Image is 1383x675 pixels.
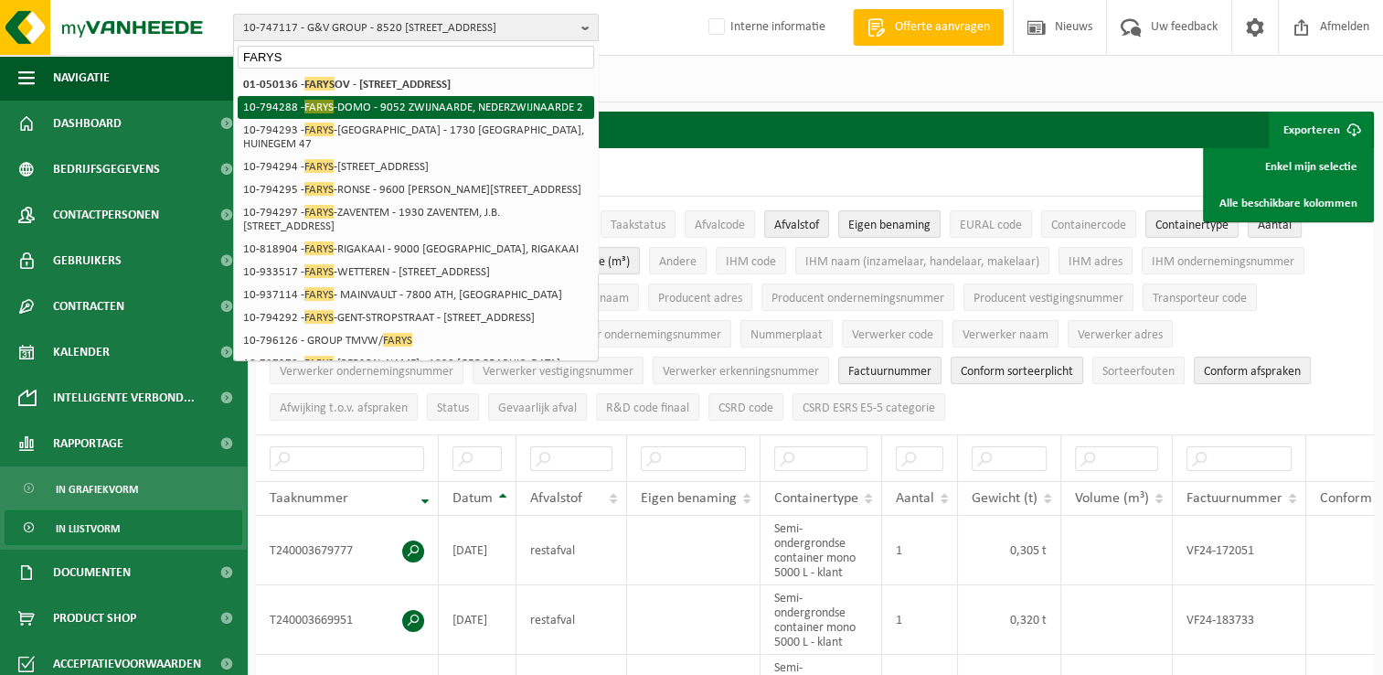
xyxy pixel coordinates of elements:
[238,155,594,178] li: 10-794294 - -[STREET_ADDRESS]
[383,333,412,347] span: FARYS
[805,255,1039,269] span: IHM naam (inzamelaar, handelaar, makelaar)
[882,585,958,655] td: 1
[304,205,334,219] span: FARYS
[960,219,1022,232] span: EURAL code
[304,100,334,113] span: FARYS
[718,402,773,415] span: CSRD code
[5,471,242,506] a: In grafiekvorm
[649,247,707,274] button: AndereAndere: Activate to sort
[304,264,334,278] span: FARYS
[304,287,334,301] span: FARYS
[53,329,110,375] span: Kalender
[761,585,882,655] td: Semi-ondergrondse container mono 5000 L - klant
[53,192,159,238] span: Contactpersonen
[761,284,954,311] button: Producent ondernemingsnummerProducent ondernemingsnummer: Activate to sort
[1142,247,1304,274] button: IHM ondernemingsnummerIHM ondernemingsnummer: Activate to sort
[270,393,418,421] button: Afwijking t.o.v. afsprakenAfwijking t.o.v. afspraken: Activate to sort
[238,238,594,261] li: 10-818904 - -RIGAKAAI - 9000 [GEOGRAPHIC_DATA], RIGAKAAI
[1059,247,1133,274] button: IHM adresIHM adres: Activate to sort
[1269,112,1372,148] button: Exporteren
[1173,516,1306,585] td: VF24-172051
[280,365,453,379] span: Verwerker ondernemingsnummer
[695,219,745,232] span: Afvalcode
[958,585,1061,655] td: 0,320 t
[596,393,699,421] button: R&D code finaalR&amp;D code finaal: Activate to sort
[488,393,587,421] button: Gevaarlijk afval : Activate to sort
[53,101,122,146] span: Dashboard
[611,219,665,232] span: Taakstatus
[256,585,439,655] td: T240003669951
[53,238,122,284] span: Gebruikers
[1206,185,1371,221] a: Alle beschikbare kolommen
[525,320,731,348] button: Transporteur ondernemingsnummerTransporteur ondernemingsnummer : Activate to sort
[304,77,335,91] span: FARYS
[663,365,819,379] span: Verwerker erkenningsnummer
[1173,585,1306,655] td: VF24-183733
[1152,255,1294,269] span: IHM ondernemingsnummer
[473,357,644,384] button: Verwerker vestigingsnummerVerwerker vestigingsnummer: Activate to sort
[243,15,574,42] span: 10-747117 - G&V GROUP - 8520 [STREET_ADDRESS]
[764,210,829,238] button: AfvalstofAfvalstof: Activate to sort
[1204,365,1301,379] span: Conform afspraken
[238,46,594,69] input: Zoeken naar gekoppelde vestigingen
[427,393,479,421] button: StatusStatus: Activate to sort
[437,402,469,415] span: Status
[53,146,160,192] span: Bedrijfsgegevens
[890,18,995,37] span: Offerte aanvragen
[1041,210,1136,238] button: ContainercodeContainercode: Activate to sort
[56,472,138,507] span: In grafiekvorm
[685,210,755,238] button: AfvalcodeAfvalcode: Activate to sort
[838,357,942,384] button: FactuurnummerFactuurnummer: Activate to sort
[439,516,516,585] td: [DATE]
[852,328,933,342] span: Verwerker code
[606,402,689,415] span: R&D code finaal
[1248,210,1302,238] button: AantalAantal: Activate to sort
[793,393,945,421] button: CSRD ESRS E5-5 categorieCSRD ESRS E5-5 categorie: Activate to sort
[708,393,783,421] button: CSRD codeCSRD code: Activate to sort
[53,550,131,595] span: Documenten
[774,219,819,232] span: Afvalstof
[1078,328,1163,342] span: Verwerker adres
[1143,284,1257,311] button: Transporteur codeTransporteur code: Activate to sort
[716,247,786,274] button: IHM codeIHM code: Activate to sort
[530,491,582,506] span: Afvalstof
[238,306,594,329] li: 10-794292 - -GENT-STROPSTRAAT - [STREET_ADDRESS]
[963,328,1048,342] span: Verwerker naam
[1051,219,1126,232] span: Containercode
[761,516,882,585] td: Semi-ondergrondse container mono 5000 L - klant
[238,284,594,306] li: 10-937114 - - MAINVAULT - 7800 ATH, [GEOGRAPHIC_DATA]
[53,421,123,466] span: Rapportage
[498,402,577,415] span: Gevaarlijk afval
[853,9,1004,46] a: Offerte aanvragen
[280,402,408,415] span: Afwijking t.o.v. afspraken
[243,77,451,91] strong: 01-050136 - OV - [STREET_ADDRESS]
[952,320,1059,348] button: Verwerker naamVerwerker naam: Activate to sort
[1194,357,1311,384] button: Conform afspraken : Activate to sort
[848,365,931,379] span: Factuurnummer
[795,247,1049,274] button: IHM naam (inzamelaar, handelaar, makelaar)IHM naam (inzamelaar, handelaar, makelaar): Activate to...
[535,328,721,342] span: Transporteur ondernemingsnummer
[516,516,627,585] td: restafval
[270,491,348,506] span: Taaknummer
[53,375,195,421] span: Intelligente verbond...
[658,292,742,305] span: Producent adres
[304,310,334,324] span: FARYS
[842,320,943,348] button: Verwerker codeVerwerker code: Activate to sort
[1258,219,1292,232] span: Aantal
[963,284,1133,311] button: Producent vestigingsnummerProducent vestigingsnummer: Activate to sort
[848,219,931,232] span: Eigen benaming
[304,356,334,370] span: FARYS
[53,595,136,641] span: Product Shop
[1102,365,1175,379] span: Sorteerfouten
[951,357,1083,384] button: Conform sorteerplicht : Activate to sort
[1069,255,1122,269] span: IHM adres
[1068,320,1173,348] button: Verwerker adresVerwerker adres: Activate to sort
[452,491,493,506] span: Datum
[973,292,1123,305] span: Producent vestigingsnummer
[238,352,594,389] li: 10-797270 - -[PERSON_NAME] - 1830 [GEOGRAPHIC_DATA], [PERSON_NAME]
[1153,292,1247,305] span: Transporteur code
[896,491,934,506] span: Aantal
[1155,219,1229,232] span: Containertype
[238,261,594,284] li: 10-933517 - -WETTEREN - [STREET_ADDRESS]
[304,182,334,196] span: FARYS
